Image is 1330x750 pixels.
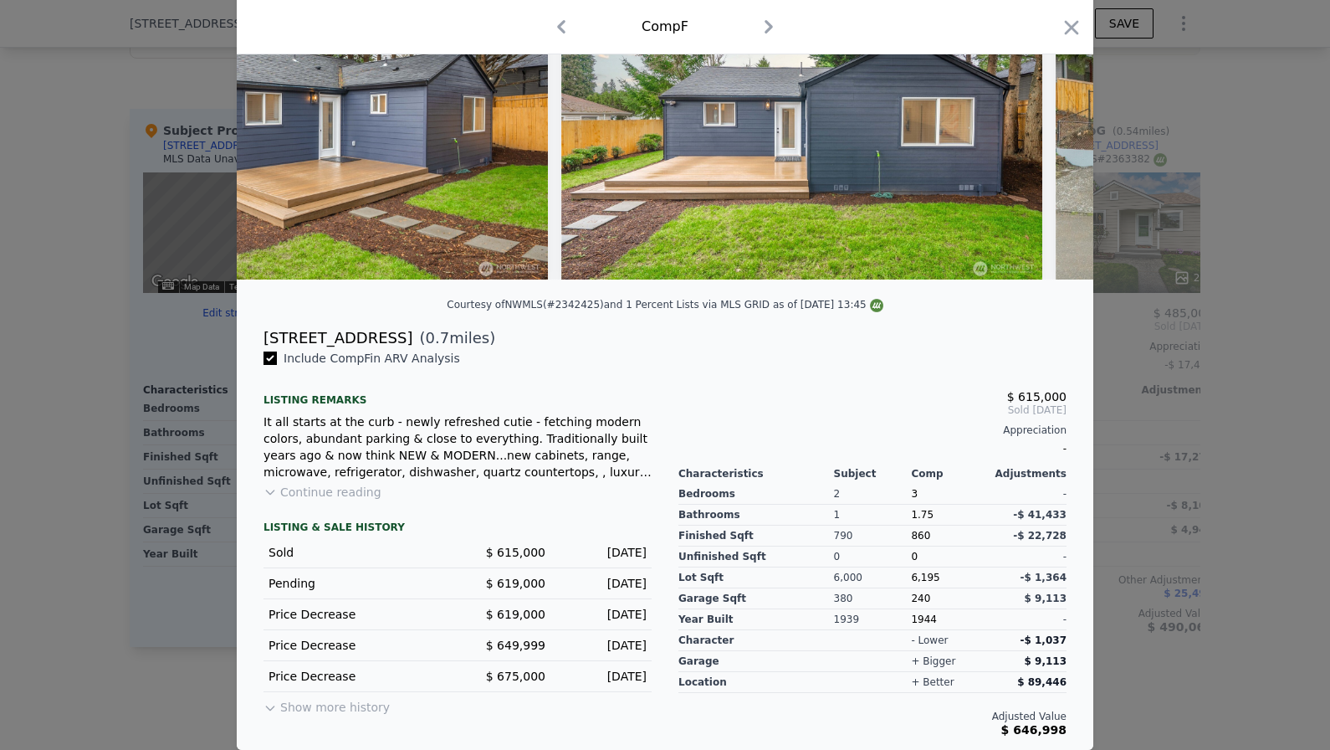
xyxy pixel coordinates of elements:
[263,326,412,350] div: [STREET_ADDRESS]
[486,670,545,683] span: $ 675,000
[678,588,834,609] div: Garage Sqft
[911,488,918,500] span: 3
[678,651,834,672] div: garage
[678,403,1067,417] span: Sold [DATE]
[834,588,912,609] div: 380
[1013,530,1067,542] span: -$ 22,728
[559,606,647,623] div: [DATE]
[1007,390,1067,403] span: $ 615,000
[447,299,882,311] div: Courtesy of NWMLS (#2342425) and 1 Percent Lists via MLS GRID as of [DATE] 13:45
[269,637,444,654] div: Price Decrease
[911,609,989,630] div: 1944
[989,484,1067,505] div: -
[263,414,652,480] div: It all starts at the curb - newly refreshed cutie - fetching modern colors, abundant parking & cl...
[559,575,647,592] div: [DATE]
[834,505,912,526] div: 1
[269,544,444,561] div: Sold
[678,609,834,630] div: Year Built
[559,637,647,654] div: [DATE]
[1013,509,1067,521] span: -$ 41,433
[269,668,444,685] div: Price Decrease
[911,467,989,480] div: Comp
[678,484,834,505] div: Bedrooms
[486,639,545,652] span: $ 649,999
[911,551,918,562] span: 0
[263,692,390,716] button: Show more history
[277,352,467,365] span: Include Comp F in ARV Analysis
[1025,655,1067,667] span: $ 9,113
[678,437,1067,460] div: -
[911,676,954,689] div: + better
[678,568,834,588] div: Lot Sqft
[486,577,545,590] span: $ 619,000
[989,609,1067,630] div: -
[1025,593,1067,604] span: $ 9,113
[678,505,834,526] div: Bathrooms
[911,530,930,542] span: 860
[989,467,1067,480] div: Adjustments
[834,526,912,547] div: 790
[412,326,495,350] span: ( miles)
[678,630,834,651] div: character
[426,329,450,347] span: 0.7
[559,544,647,561] div: [DATE]
[989,547,1067,568] div: -
[263,521,652,537] div: LISTING & SALE HISTORY
[263,484,381,501] button: Continue reading
[678,710,1067,723] div: Adjusted Value
[911,505,989,526] div: 1.75
[834,609,912,630] div: 1939
[486,546,545,559] span: $ 615,000
[678,672,834,693] div: location
[911,655,955,668] div: + bigger
[834,467,912,480] div: Subject
[1001,723,1067,737] span: $ 646,998
[1021,634,1067,646] span: -$ 1,037
[834,547,912,568] div: 0
[486,608,545,621] span: $ 619,000
[559,668,647,685] div: [DATE]
[870,299,883,312] img: NWMLS Logo
[911,593,930,604] span: 240
[834,484,912,505] div: 2
[1021,572,1067,583] span: -$ 1,364
[678,424,1067,437] div: Appreciation
[678,526,834,547] div: Finished Sqft
[1017,676,1067,688] span: $ 89,446
[642,17,688,37] div: Comp F
[678,467,834,480] div: Characteristics
[678,547,834,568] div: Unfinished Sqft
[269,575,444,592] div: Pending
[911,572,939,583] span: 6,195
[269,606,444,623] div: Price Decrease
[911,634,948,647] div: - lower
[834,568,912,588] div: 6,000
[263,380,652,407] div: Listing remarks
